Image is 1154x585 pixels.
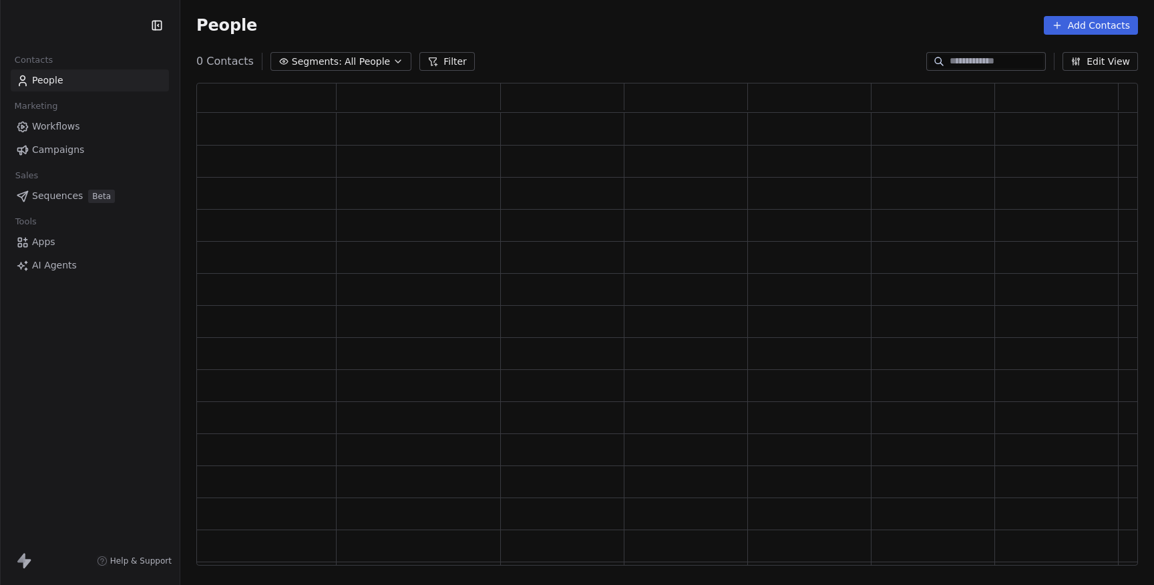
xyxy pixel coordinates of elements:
[9,166,44,186] span: Sales
[9,212,42,232] span: Tools
[32,143,84,157] span: Campaigns
[32,73,63,87] span: People
[9,50,59,70] span: Contacts
[11,185,169,207] a: SequencesBeta
[345,55,390,69] span: All People
[32,258,77,272] span: AI Agents
[11,231,169,253] a: Apps
[97,556,172,566] a: Help & Support
[292,55,342,69] span: Segments:
[32,235,55,249] span: Apps
[11,116,169,138] a: Workflows
[32,189,83,203] span: Sequences
[110,556,172,566] span: Help & Support
[11,69,169,91] a: People
[9,96,63,116] span: Marketing
[196,53,254,69] span: 0 Contacts
[419,52,475,71] button: Filter
[196,15,257,35] span: People
[32,120,80,134] span: Workflows
[11,254,169,276] a: AI Agents
[88,190,115,203] span: Beta
[11,139,169,161] a: Campaigns
[1063,52,1138,71] button: Edit View
[1044,16,1138,35] button: Add Contacts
